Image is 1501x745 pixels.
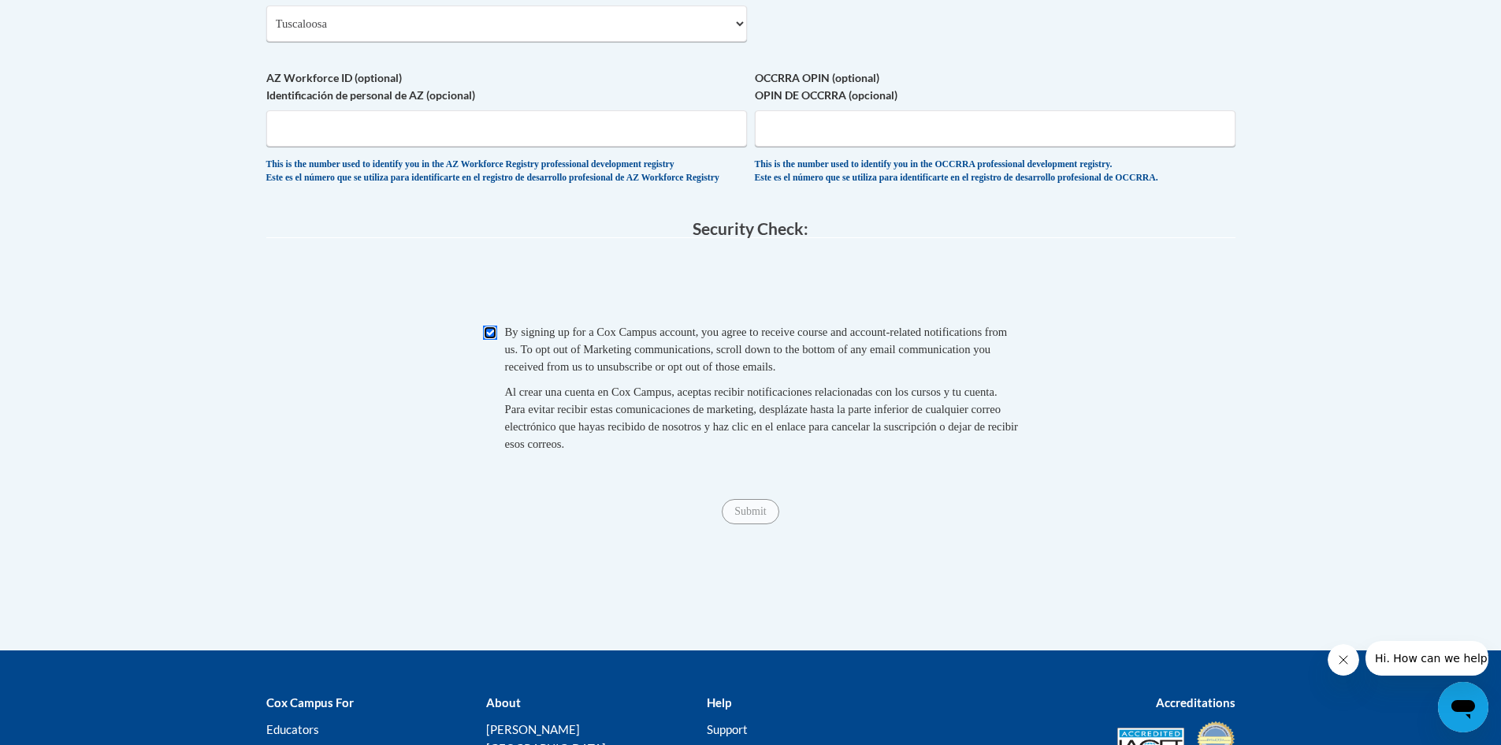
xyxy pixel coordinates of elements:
[1328,644,1359,676] iframe: Close message
[1438,682,1488,732] iframe: Button to launch messaging window
[505,326,1008,373] span: By signing up for a Cox Campus account, you agree to receive course and account-related notificat...
[707,695,731,710] b: Help
[755,158,1235,184] div: This is the number used to identify you in the OCCRRA professional development registry. Este es ...
[266,695,354,710] b: Cox Campus For
[693,218,808,238] span: Security Check:
[1156,695,1235,710] b: Accreditations
[505,386,1018,450] span: Al crear una cuenta en Cox Campus, aceptas recibir notificaciones relacionadas con los cursos y t...
[707,722,748,736] a: Support
[9,11,128,24] span: Hi. How can we help?
[755,69,1235,104] label: OCCRRA OPIN (optional) OPIN DE OCCRRA (opcional)
[631,254,871,315] iframe: reCAPTCHA
[266,69,747,104] label: AZ Workforce ID (optional) Identificación de personal de AZ (opcional)
[486,695,521,710] b: About
[266,722,319,736] a: Educators
[1365,641,1488,676] iframe: Message from company
[266,158,747,184] div: This is the number used to identify you in the AZ Workforce Registry professional development reg...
